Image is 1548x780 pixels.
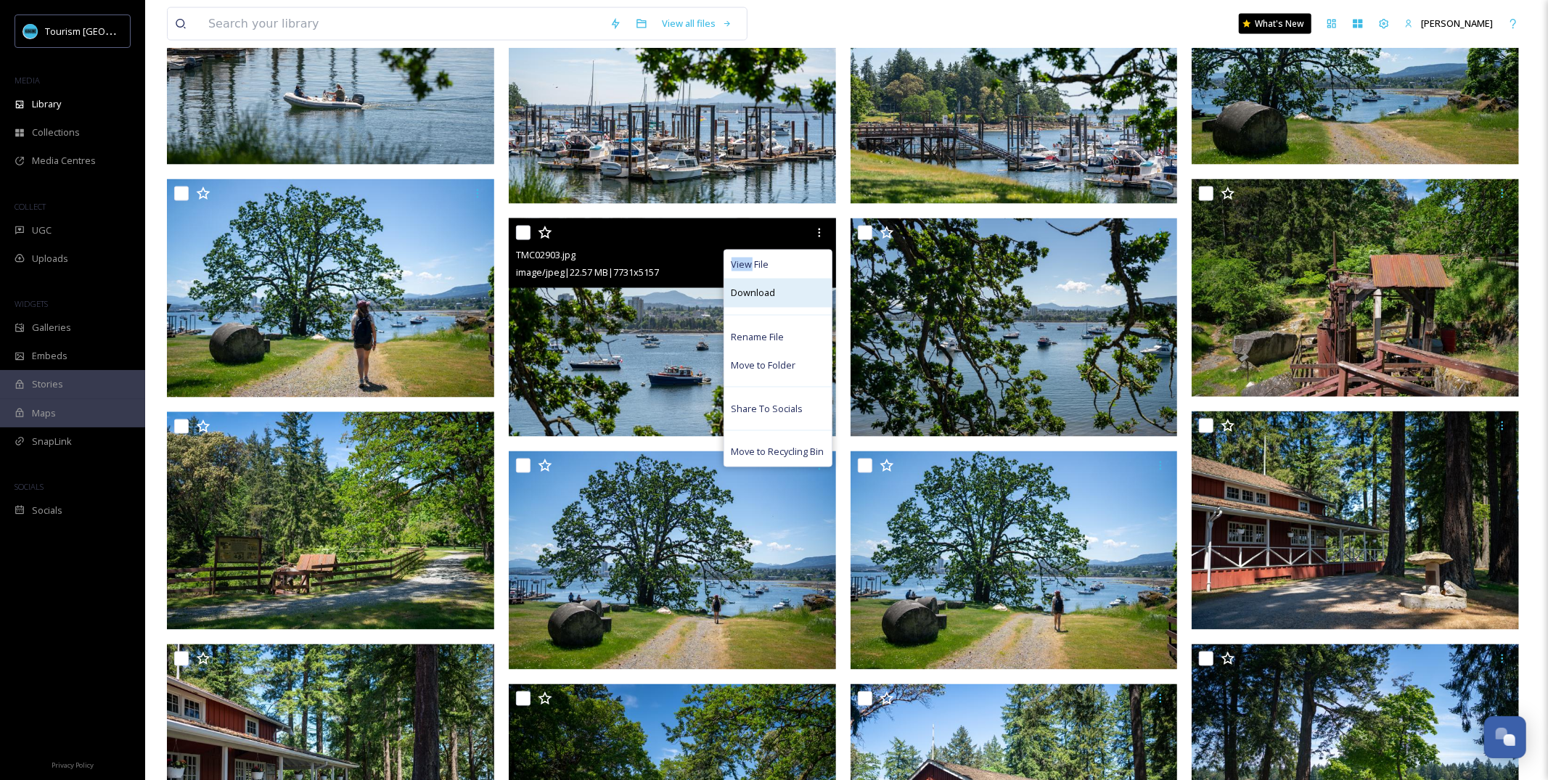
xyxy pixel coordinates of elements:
[15,481,44,492] span: SOCIALS
[32,97,61,111] span: Library
[32,349,67,363] span: Embeds
[732,330,785,344] span: Rename File
[1421,17,1493,30] span: [PERSON_NAME]
[32,252,68,266] span: Uploads
[15,75,40,86] span: MEDIA
[167,411,494,630] img: TMC02886.jpg
[15,298,48,309] span: WIDGETS
[52,755,94,773] a: Privacy Policy
[732,358,796,372] span: Move to Folder
[1192,179,1519,398] img: TMC02887.jpg
[32,435,72,448] span: SnapLink
[1397,9,1500,38] a: [PERSON_NAME]
[52,760,94,770] span: Privacy Policy
[32,406,56,420] span: Maps
[1484,716,1526,758] button: Open Chat
[15,201,46,212] span: COLLECT
[516,248,576,261] span: TMC02903.jpg
[732,402,803,416] span: Share To Socials
[167,179,494,398] img: TMC02894.jpg
[1239,14,1311,34] a: What's New
[732,258,769,271] span: View File
[655,9,740,38] a: View all files
[32,126,80,139] span: Collections
[32,321,71,334] span: Galleries
[32,154,96,168] span: Media Centres
[45,24,175,38] span: Tourism [GEOGRAPHIC_DATA]
[1192,411,1519,630] img: TMC02882.jpg
[851,451,1178,670] img: TMC02888.jpg
[732,446,824,459] span: Move to Recycling Bin
[732,286,776,300] span: Download
[23,24,38,38] img: tourism_nanaimo_logo.jpeg
[201,8,602,40] input: Search your library
[509,451,836,670] img: TMC02890.jpg
[32,504,62,517] span: Socials
[32,223,52,237] span: UGC
[516,266,659,279] span: image/jpeg | 22.57 MB | 7731 x 5157
[32,377,63,391] span: Stories
[851,218,1178,437] img: TMC02901.jpg
[509,218,836,437] img: TMC02903.jpg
